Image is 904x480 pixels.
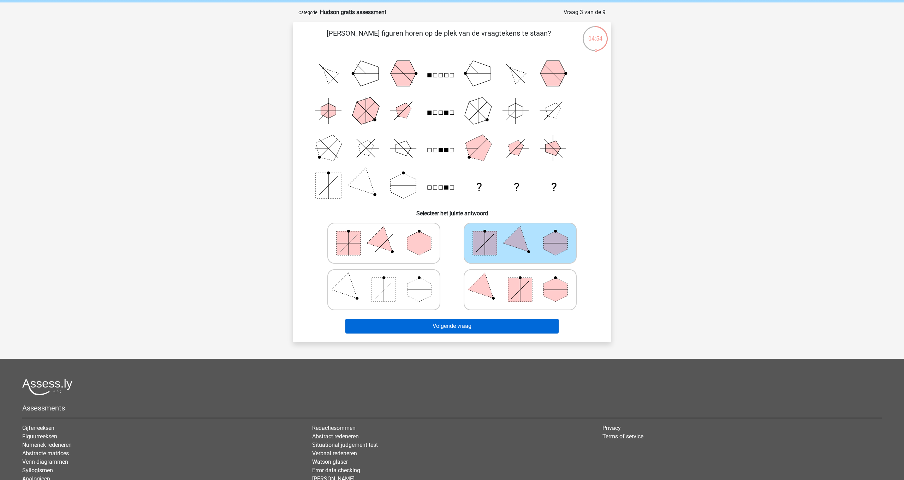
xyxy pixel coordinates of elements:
a: Redactiesommen [312,425,356,431]
div: 04:54 [582,25,608,43]
text: ? [551,180,557,194]
a: Watson glaser [312,458,348,465]
text: ? [514,180,519,194]
a: Figuurreeksen [22,433,57,440]
small: Categorie: [298,10,319,15]
text: ? [476,180,482,194]
p: [PERSON_NAME] figuren horen op de plek van de vraagtekens te staan? [304,28,573,49]
a: Syllogismen [22,467,53,474]
div: Vraag 3 van de 9 [564,8,606,17]
a: Error data checking [312,467,360,474]
button: Volgende vraag [345,319,559,334]
a: Privacy [602,425,621,431]
a: Venn diagrammen [22,458,68,465]
img: Assessly logo [22,379,72,395]
a: Verbaal redeneren [312,450,357,457]
a: Abstracte matrices [22,450,69,457]
a: Abstract redeneren [312,433,359,440]
a: Situational judgement test [312,442,378,448]
h5: Assessments [22,404,882,412]
h6: Selecteer het juiste antwoord [304,204,600,217]
a: Terms of service [602,433,643,440]
strong: Hudson gratis assessment [320,9,386,16]
a: Cijferreeksen [22,425,54,431]
a: Numeriek redeneren [22,442,72,448]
